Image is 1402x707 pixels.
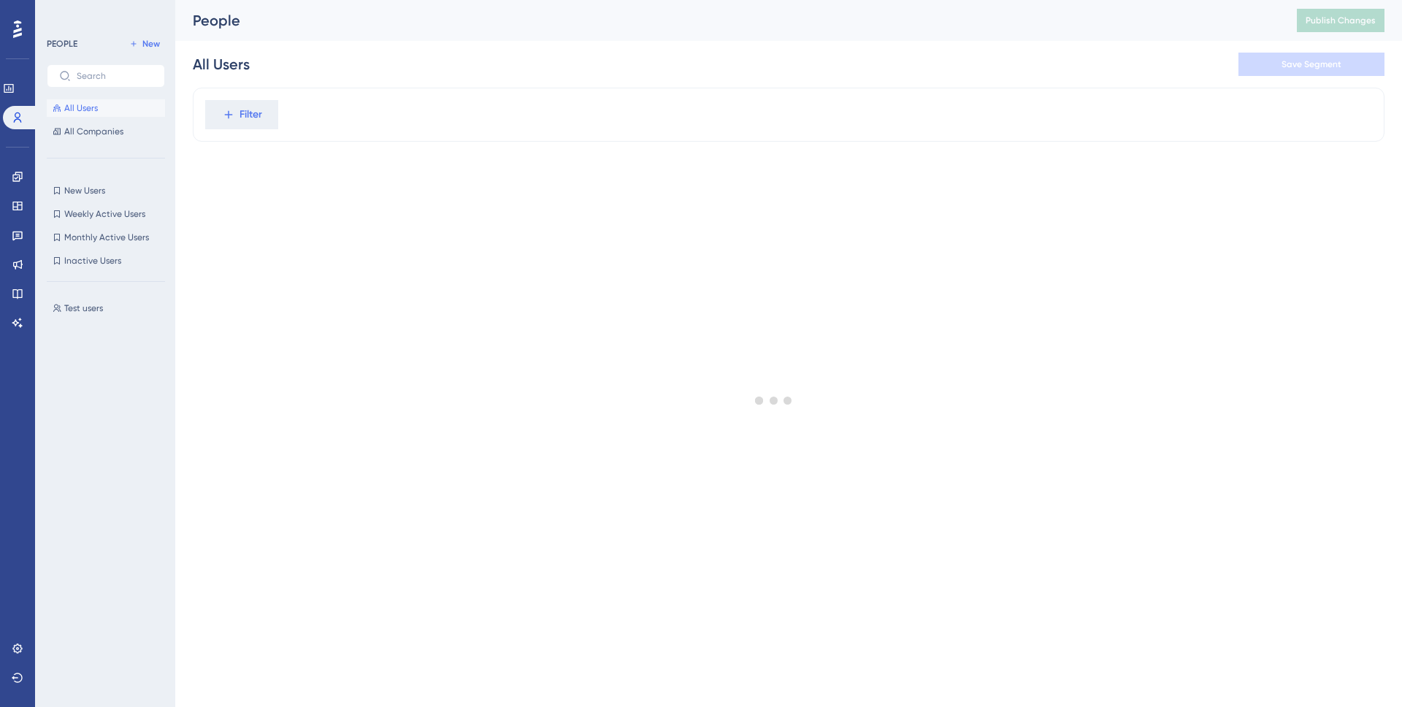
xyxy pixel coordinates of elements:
button: All Users [47,99,165,117]
button: Weekly Active Users [47,205,165,223]
span: All Users [64,102,98,114]
button: Monthly Active Users [47,229,165,246]
span: Inactive Users [64,255,121,267]
span: All Companies [64,126,123,137]
span: Weekly Active Users [64,208,145,220]
span: Publish Changes [1306,15,1376,26]
span: Test users [64,302,103,314]
button: New Users [47,182,165,199]
input: Search [77,71,153,81]
div: All Users [193,54,250,74]
div: PEOPLE [47,38,77,50]
button: New [124,35,165,53]
span: New Users [64,185,105,196]
span: Monthly Active Users [64,232,149,243]
div: People [193,10,1260,31]
button: Test users [47,299,174,317]
span: New [142,38,160,50]
button: All Companies [47,123,165,140]
button: Save Segment [1238,53,1384,76]
span: Save Segment [1282,58,1341,70]
button: Publish Changes [1297,9,1384,32]
button: Inactive Users [47,252,165,270]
